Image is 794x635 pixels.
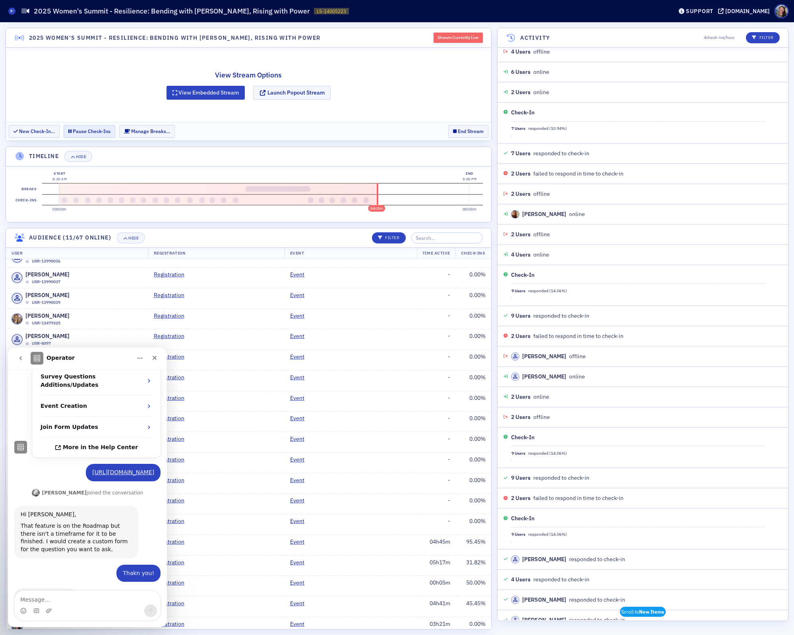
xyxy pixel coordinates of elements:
td: - [417,494,456,514]
th: Check-Ins [455,247,491,259]
a: Event [290,414,310,423]
div: [PERSON_NAME] [522,596,566,604]
label: Check-ins [14,195,38,206]
span: online [533,88,549,97]
div: [PERSON_NAME] [522,555,566,564]
td: 0.00 % [456,494,491,514]
td: 0.00 % [456,514,491,535]
span: online [533,251,549,259]
div: Support [686,8,713,15]
span: [PERSON_NAME] [25,332,70,340]
button: Pause Check-Ins [64,125,115,137]
span: responded to check-in [533,474,589,482]
td: 0.00 % [456,411,491,432]
td: 0.00 % [456,309,491,329]
span: 4 Users [511,48,531,56]
div: Stream Currently Live [434,33,483,43]
div: online [511,373,585,381]
span: offline [533,48,550,56]
td: - [417,473,456,494]
a: Event [290,620,310,628]
a: Event [290,332,310,340]
td: 0.00 % [456,432,491,453]
span: 2 Users [511,332,531,340]
td: 04h45m [417,535,456,555]
td: 31.82 % [456,555,491,576]
span: Profile [775,4,788,18]
td: - [417,329,456,350]
span: 2 Users [511,413,531,421]
strong: New Items [639,608,664,615]
a: Registration [154,517,190,525]
span: USR-1317 [32,628,51,635]
div: [DOMAIN_NAME] [725,8,770,15]
td: 0.00 % [456,329,491,350]
a: Registration [154,538,190,546]
td: - [417,391,456,411]
div: Check-In [511,433,534,442]
a: Registration [154,456,190,464]
div: Offline [25,321,29,325]
span: 7 Users [511,149,531,158]
a: Registration [154,270,190,279]
td: 0.00 % [456,268,491,288]
span: 4 Users [511,575,531,584]
a: Event [290,270,310,279]
button: [DOMAIN_NAME] [718,8,773,14]
span: USR-13990037 [32,279,60,285]
button: End Stream [448,125,488,137]
a: Registration [154,435,190,443]
span: responded ( 14.06 %) [528,531,567,538]
td: 0.00 % [456,473,491,494]
td: 0.00 % [456,350,491,371]
span: 4 check-ins/hour [704,35,735,41]
a: Registration [154,558,190,567]
input: Search… [411,232,483,243]
h4: 2025 Women's Summit - Resilience: Bending with [PERSON_NAME], Rising with Power [29,34,321,42]
th: Registration [148,247,285,259]
a: Event [290,579,310,587]
button: Manage Breaks… [119,125,175,137]
span: online [533,68,549,76]
div: [PERSON_NAME] [522,373,566,381]
a: Event [290,312,310,320]
div: Offline [25,342,29,345]
span: responded ( 10.94 %) [528,125,567,132]
a: Event [290,291,310,299]
a: Registration [154,620,190,628]
button: New Check-In… [9,125,60,137]
td: - [417,288,456,309]
span: 4 Users [511,251,531,259]
a: Event [290,353,310,361]
div: Hide [128,236,139,240]
div: Offline [25,260,29,263]
button: Hide [64,151,92,162]
span: 2 Users [511,190,531,198]
a: Registration [154,332,190,340]
a: Registration [154,312,190,320]
div: Check-In [511,108,534,117]
td: - [417,309,456,329]
td: - [417,350,456,371]
a: Registration [154,579,190,587]
a: Registration [154,496,190,505]
span: 9 Users [511,312,531,320]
